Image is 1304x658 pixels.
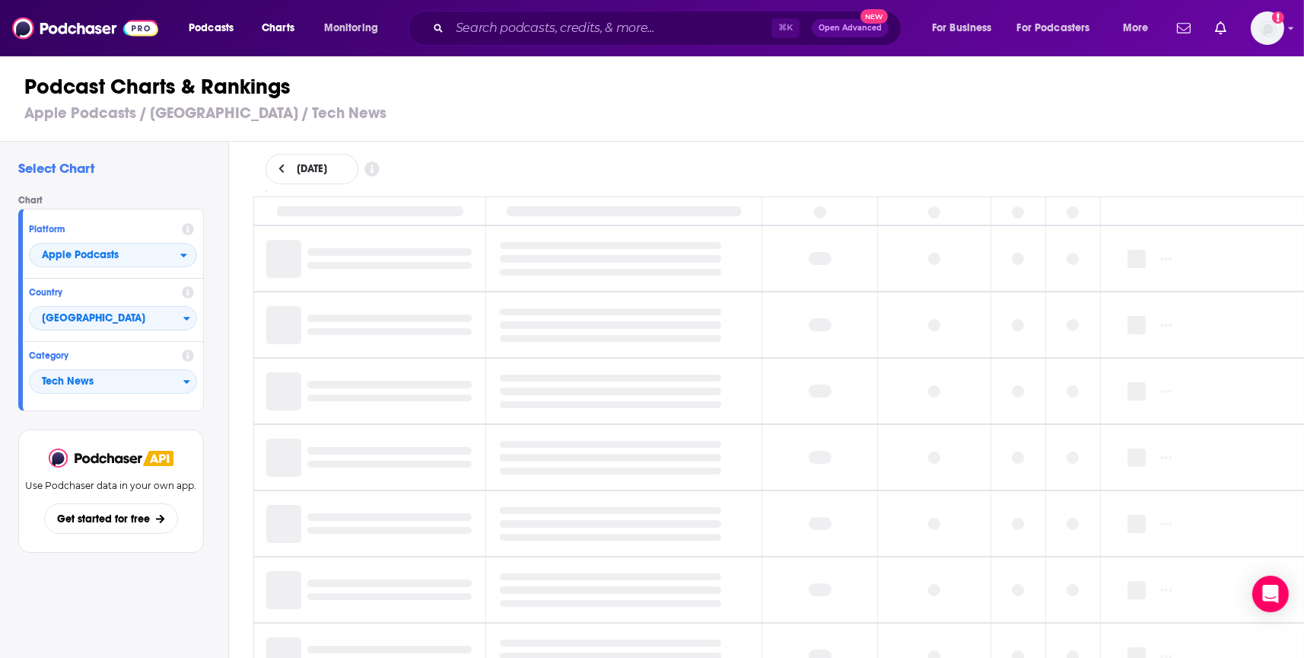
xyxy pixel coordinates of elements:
[49,449,143,468] img: Podchaser - Follow, Share and Rate Podcasts
[771,18,800,38] span: ⌘ K
[1017,18,1090,39] span: For Podcasters
[297,164,327,174] span: [DATE]
[313,16,398,40] button: open menu
[29,224,176,235] h4: Platform
[1112,16,1168,40] button: open menu
[1251,11,1284,45] img: User Profile
[1251,11,1284,45] button: Show profile menu
[18,195,216,206] h4: Chart
[1171,15,1197,41] a: Show notifications dropdown
[30,369,183,395] span: Tech News
[860,9,888,24] span: New
[18,160,216,177] h2: Select Chart
[57,513,150,525] span: Get started for free
[29,243,197,267] button: open menu
[932,18,992,39] span: For Business
[26,480,197,491] p: Use Podchaser data in your own app.
[324,18,378,39] span: Monitoring
[1272,11,1284,24] svg: Add a profile image
[450,16,771,40] input: Search podcasts, credits, & more...
[44,503,177,534] button: Get started for free
[812,19,889,37] button: Open AdvancedNew
[1251,11,1284,45] span: Logged in as gocubsgo
[1252,576,1289,612] div: Open Intercom Messenger
[29,350,176,361] h4: Category
[1209,15,1232,41] a: Show notifications dropdown
[178,16,253,40] button: open menu
[143,451,173,466] img: Podchaser API banner
[29,369,197,394] button: Categories
[252,16,304,40] a: Charts
[422,11,916,46] div: Search podcasts, credits, & more...
[921,16,1011,40] button: open menu
[24,73,1293,101] h1: Podcast Charts & Rankings
[24,104,1293,123] h3: Apple Podcasts / [GEOGRAPHIC_DATA] / Tech News
[29,306,197,331] button: Countries
[1007,16,1112,40] button: open menu
[29,243,197,267] h2: Platforms
[189,18,234,39] span: Podcasts
[1123,18,1149,39] span: More
[262,18,294,39] span: Charts
[29,287,176,298] h4: Country
[42,250,119,260] span: Apple Podcasts
[819,24,882,32] span: Open Advanced
[12,14,158,43] img: Podchaser - Follow, Share and Rate Podcasts
[30,306,183,332] span: [GEOGRAPHIC_DATA]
